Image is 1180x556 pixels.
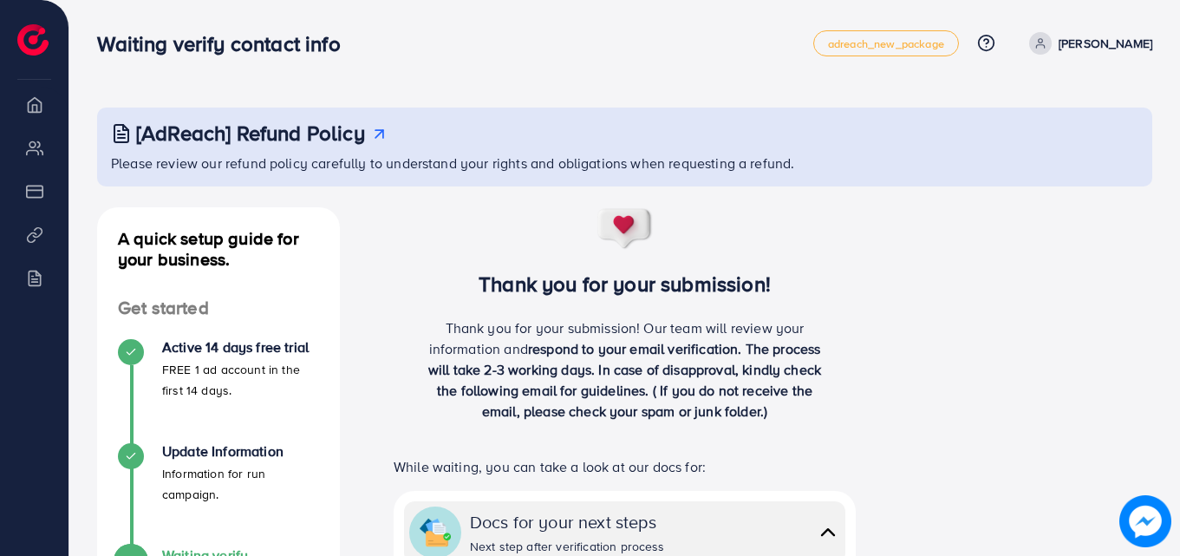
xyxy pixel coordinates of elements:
h3: Waiting verify contact info [97,31,354,56]
h4: Active 14 days free trial [162,339,319,356]
img: collapse [420,517,451,548]
img: image [1119,495,1171,547]
h4: Get started [97,298,340,319]
li: Active 14 days free trial [97,339,340,443]
div: Next step after verification process [470,538,665,555]
p: Please review our refund policy carefully to understand your rights and obligations when requesti... [111,153,1142,173]
p: Thank you for your submission! Our team will review your information and [420,317,831,422]
a: [PERSON_NAME] [1022,32,1152,55]
span: respond to your email verification. The process will take 2-3 working days. In case of disapprova... [428,339,821,421]
p: [PERSON_NAME] [1059,33,1152,54]
h4: A quick setup guide for your business. [97,228,340,270]
li: Update Information [97,443,340,547]
a: adreach_new_package [813,30,959,56]
span: adreach_new_package [828,38,944,49]
p: Information for run campaign. [162,463,319,505]
img: collapse [816,520,840,545]
h3: Thank you for your submission! [368,271,882,297]
img: success [597,207,654,251]
p: FREE 1 ad account in the first 14 days. [162,359,319,401]
h3: [AdReach] Refund Policy [136,121,365,146]
div: Docs for your next steps [470,509,665,534]
h4: Update Information [162,443,319,460]
img: logo [17,24,49,56]
p: While waiting, you can take a look at our docs for: [394,456,856,477]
